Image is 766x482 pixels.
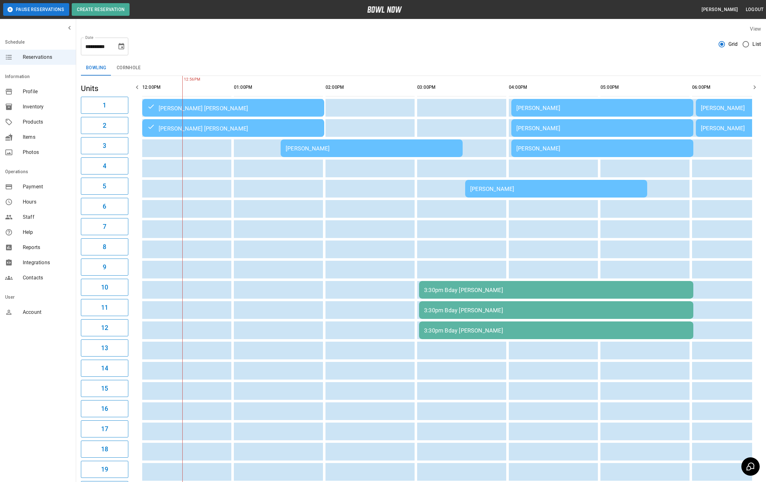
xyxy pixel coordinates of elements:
[81,420,128,437] button: 17
[72,3,130,16] button: Create Reservation
[81,441,128,458] button: 18
[103,181,106,191] h6: 5
[81,137,128,154] button: 3
[516,105,688,111] div: [PERSON_NAME]
[23,274,71,282] span: Contacts
[286,145,458,152] div: [PERSON_NAME]
[101,343,108,353] h6: 13
[81,60,112,76] button: Bowling
[516,125,688,131] div: [PERSON_NAME]
[728,40,738,48] span: Grid
[182,76,184,83] span: 12:56PM
[417,78,506,96] th: 03:00PM
[81,400,128,417] button: 16
[743,4,766,15] button: Logout
[81,259,128,276] button: 9
[101,302,108,313] h6: 11
[81,178,128,195] button: 5
[234,78,323,96] th: 01:00PM
[81,117,128,134] button: 2
[470,186,642,192] div: [PERSON_NAME]
[81,218,128,235] button: 7
[424,327,688,334] div: 3:30pm Bday [PERSON_NAME]
[81,279,128,296] button: 10
[81,461,128,478] button: 19
[81,83,128,94] h5: Units
[103,161,106,171] h6: 4
[81,360,128,377] button: 14
[81,339,128,357] button: 13
[101,464,108,474] h6: 19
[115,40,128,53] button: Choose date, selected date is Aug 23, 2025
[367,6,402,13] img: logo
[101,444,108,454] h6: 18
[101,424,108,434] h6: 17
[103,100,106,110] h6: 1
[147,104,319,112] div: [PERSON_NAME] [PERSON_NAME]
[23,53,71,61] span: Reservations
[699,4,740,15] button: [PERSON_NAME]
[101,282,108,292] h6: 10
[101,363,108,373] h6: 14
[81,60,761,76] div: inventory tabs
[112,60,146,76] button: Cornhole
[81,319,128,336] button: 12
[23,88,71,95] span: Profile
[23,259,71,266] span: Integrations
[101,404,108,414] h6: 16
[81,380,128,397] button: 15
[101,383,108,394] h6: 15
[424,287,688,293] div: 3:30pm Bday [PERSON_NAME]
[101,323,108,333] h6: 12
[23,183,71,191] span: Payment
[23,118,71,126] span: Products
[142,78,231,96] th: 12:00PM
[81,97,128,114] button: 1
[23,149,71,156] span: Photos
[103,262,106,272] h6: 9
[103,141,106,151] h6: 3
[81,157,128,174] button: 4
[81,299,128,316] button: 11
[81,238,128,255] button: 8
[752,40,761,48] span: List
[516,145,688,152] div: [PERSON_NAME]
[3,3,69,16] button: Pause Reservations
[103,120,106,131] h6: 2
[103,201,106,211] h6: 6
[81,198,128,215] button: 6
[750,26,761,32] label: View
[147,124,319,132] div: [PERSON_NAME] [PERSON_NAME]
[424,307,688,314] div: 3:30pm Bday [PERSON_NAME]
[23,133,71,141] span: Items
[103,242,106,252] h6: 8
[23,244,71,251] span: Reports
[23,103,71,111] span: Inventory
[23,213,71,221] span: Staff
[325,78,415,96] th: 02:00PM
[23,198,71,206] span: Hours
[103,222,106,232] h6: 7
[23,229,71,236] span: Help
[23,308,71,316] span: Account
